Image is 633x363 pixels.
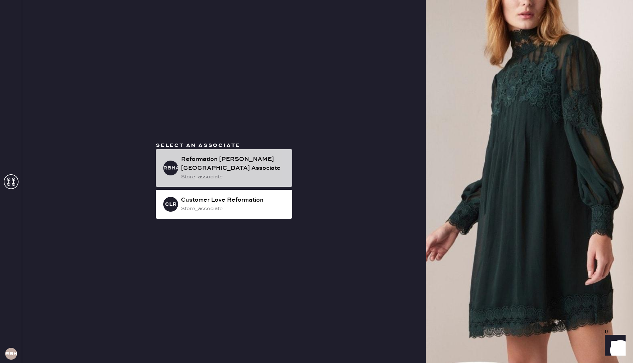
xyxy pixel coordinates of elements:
div: store_associate [181,173,286,181]
h3: RBH [5,351,17,356]
div: Reformation [PERSON_NAME][GEOGRAPHIC_DATA] Associate [181,155,286,173]
div: Customer Love Reformation [181,196,286,205]
div: store_associate [181,205,286,213]
h3: CLR [165,202,177,207]
h3: RBHA [163,165,178,171]
span: Select an associate [156,142,240,149]
iframe: Front Chat [598,330,630,362]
